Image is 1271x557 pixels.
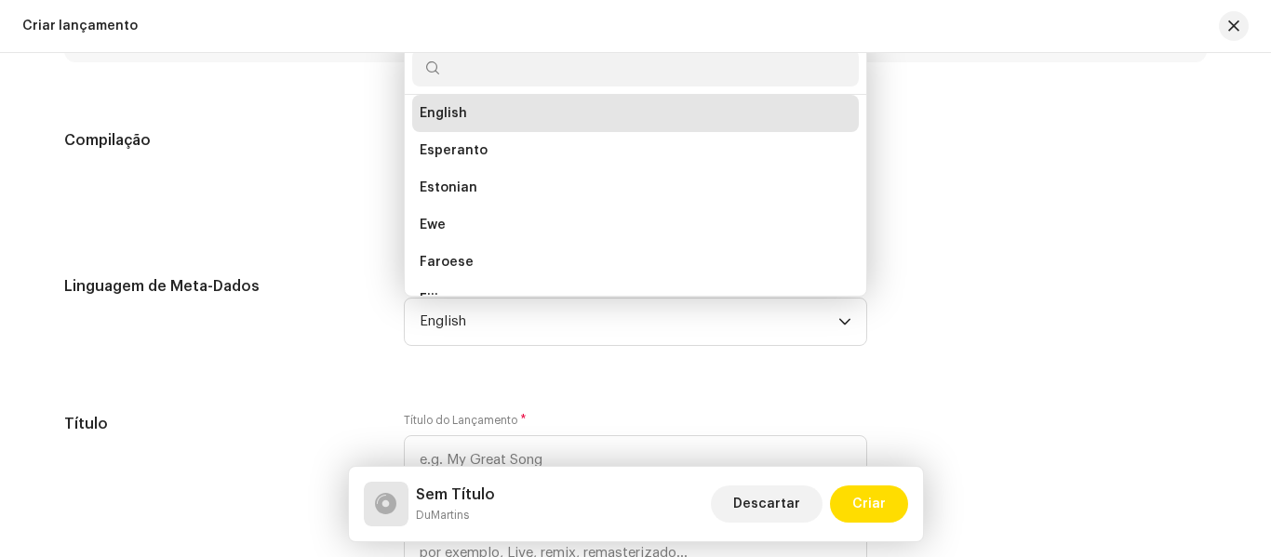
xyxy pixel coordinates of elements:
[420,104,467,123] span: English
[420,290,455,309] span: Fijian
[420,253,474,272] span: Faroese
[404,413,527,428] label: Título do Lançamento
[711,485,823,523] button: Descartar
[852,485,886,523] span: Criar
[830,485,908,523] button: Criar
[733,485,800,523] span: Descartar
[420,179,477,197] span: Estonian
[412,95,859,132] li: English
[412,206,859,244] li: Ewe
[64,275,374,298] h5: Linguagem de Meta-Dados
[412,169,859,206] li: Estonian
[420,216,446,234] span: Ewe
[412,132,859,169] li: Esperanto
[416,484,495,506] h5: Sem Título
[64,413,374,435] h5: Título
[412,281,859,318] li: Fijian
[412,244,859,281] li: Faroese
[420,141,488,160] span: Esperanto
[416,506,495,524] small: Sem Título
[404,435,867,484] input: e.g. My Great Song
[838,298,851,345] div: dropdown trigger
[64,129,374,152] h5: Compilação
[420,298,838,345] span: English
